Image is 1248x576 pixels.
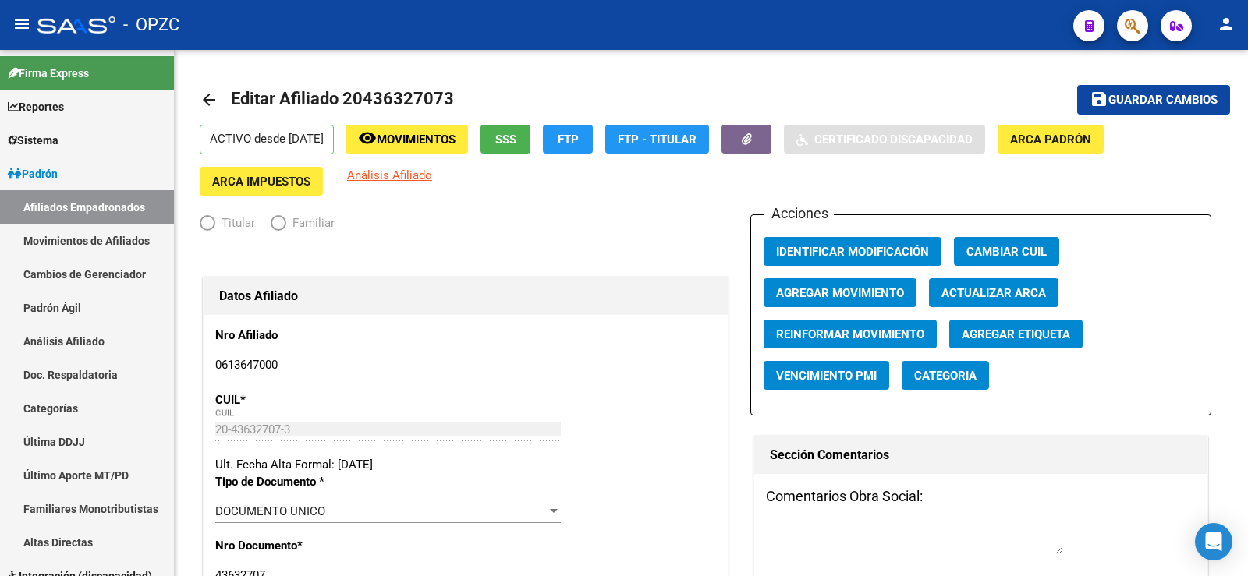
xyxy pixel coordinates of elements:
[8,165,58,182] span: Padrón
[12,15,31,34] mat-icon: menu
[764,361,889,390] button: Vencimiento PMI
[377,133,456,147] span: Movimientos
[495,133,516,147] span: SSS
[776,286,904,300] span: Agregar Movimiento
[346,125,468,154] button: Movimientos
[962,327,1070,341] span: Agregar Etiqueta
[215,537,366,554] p: Nro Documento
[929,278,1058,307] button: Actualizar ARCA
[966,245,1047,259] span: Cambiar CUIL
[215,214,255,231] span: Titular
[770,443,1191,468] h1: Sección Comentarios
[215,504,325,518] span: DOCUMENTO UNICO
[776,245,929,259] span: Identificar Modificación
[1077,85,1230,114] button: Guardar cambios
[1108,94,1218,108] span: Guardar cambios
[347,168,432,182] span: Análisis Afiliado
[1090,90,1108,108] mat-icon: save
[766,486,1195,507] h3: Comentarios Obra Social:
[215,391,366,408] p: CUIL
[764,237,941,266] button: Identificar Modificación
[784,125,985,154] button: Certificado Discapacidad
[8,98,64,115] span: Reportes
[914,369,977,383] span: Categoria
[215,456,716,473] div: Ult. Fecha Alta Formal: [DATE]
[200,90,218,109] mat-icon: arrow_back
[949,320,1083,348] button: Agregar Etiqueta
[8,132,58,149] span: Sistema
[954,237,1059,266] button: Cambiar CUIL
[605,125,709,154] button: FTP - Titular
[543,125,593,154] button: FTP
[358,129,377,147] mat-icon: remove_red_eye
[200,125,334,154] p: ACTIVO desde [DATE]
[764,320,937,348] button: Reinformar Movimiento
[764,203,834,224] h3: Acciones
[123,8,179,42] span: - OPZC
[212,175,310,189] span: ARCA Impuestos
[998,125,1104,154] button: ARCA Padrón
[1217,15,1236,34] mat-icon: person
[286,214,335,231] span: Familiar
[200,167,323,196] button: ARCA Impuestos
[776,369,877,383] span: Vencimiento PMI
[764,278,916,307] button: Agregar Movimiento
[618,133,697,147] span: FTP - Titular
[1195,523,1232,560] div: Open Intercom Messenger
[480,125,530,154] button: SSS
[558,133,579,147] span: FTP
[8,65,89,82] span: Firma Express
[215,473,366,490] p: Tipo de Documento *
[941,286,1046,300] span: Actualizar ARCA
[219,284,712,309] h1: Datos Afiliado
[776,327,924,341] span: Reinformar Movimiento
[814,133,973,147] span: Certificado Discapacidad
[215,327,366,344] p: Nro Afiliado
[231,89,454,108] span: Editar Afiliado 20436327073
[200,219,350,233] mat-radio-group: Elija una opción
[1010,133,1091,147] span: ARCA Padrón
[902,361,989,390] button: Categoria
